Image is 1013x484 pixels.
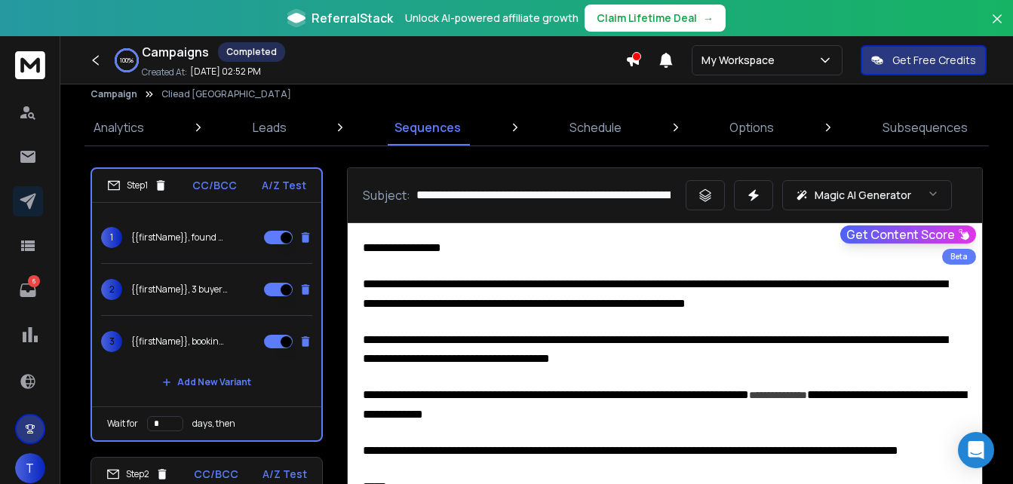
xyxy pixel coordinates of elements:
[892,53,976,68] p: Get Free Credits
[701,53,781,68] p: My Workspace
[15,453,45,483] button: T
[585,5,726,32] button: Claim Lifetime Deal→
[142,43,209,61] h1: Campaigns
[873,109,977,146] a: Subsequences
[194,467,238,482] p: CC/BCC
[987,9,1007,45] button: Close banner
[28,275,40,287] p: 6
[958,432,994,468] div: Open Intercom Messenger
[131,283,228,296] p: {{firstName}}, 3 buyers evaluating solutions like {{companyName}}
[312,9,393,27] span: ReferralStack
[131,335,228,348] p: {{firstName}}, booking your next 3 client meetings
[91,167,323,442] li: Step1CC/BCCA/Z Test1{{firstName}}, found 3 companies researching offerings like yours2{{firstName...
[120,56,134,65] p: 100 %
[262,467,307,482] p: A/Z Test
[244,109,296,146] a: Leads
[218,42,285,62] div: Completed
[161,88,291,100] p: Cliead [GEOGRAPHIC_DATA]
[883,118,968,136] p: Subsequences
[560,109,631,146] a: Schedule
[13,275,43,305] a: 6
[262,178,306,193] p: A/Z Test
[703,11,714,26] span: →
[861,45,987,75] button: Get Free Credits
[253,118,287,136] p: Leads
[394,118,461,136] p: Sequences
[385,109,470,146] a: Sequences
[782,180,952,210] button: Magic AI Generator
[815,188,911,203] p: Magic AI Generator
[94,118,144,136] p: Analytics
[720,109,783,146] a: Options
[107,418,138,430] p: Wait for
[405,11,579,26] p: Unlock AI-powered affiliate growth
[192,418,235,430] p: days, then
[101,331,122,352] span: 3
[101,279,122,300] span: 2
[91,88,137,100] button: Campaign
[131,231,228,244] p: {{firstName}}, found 3 companies researching offerings like yours
[101,227,122,248] span: 1
[150,367,263,397] button: Add New Variant
[84,109,153,146] a: Analytics
[192,178,237,193] p: CC/BCC
[106,467,169,481] div: Step 2
[942,249,976,265] div: Beta
[190,66,261,78] p: [DATE] 02:52 PM
[142,66,187,78] p: Created At:
[729,118,774,136] p: Options
[840,225,976,244] button: Get Content Score
[363,186,410,204] p: Subject:
[107,179,167,192] div: Step 1
[569,118,622,136] p: Schedule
